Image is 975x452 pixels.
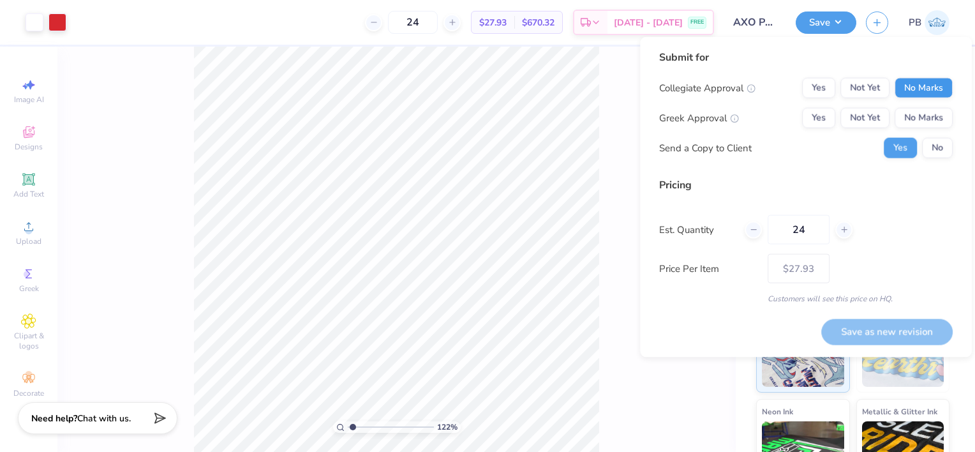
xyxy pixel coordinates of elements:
button: No [922,138,953,158]
span: PB [909,15,921,30]
button: Not Yet [840,108,889,128]
a: PB [909,10,949,35]
button: No Marks [895,78,953,98]
input: – – [768,215,830,245]
input: – – [388,11,438,34]
div: Pricing [659,177,953,193]
button: Save [796,11,856,34]
span: Decorate [13,388,44,398]
img: Peter Bazzini [925,10,949,35]
button: Not Yet [840,78,889,98]
button: Yes [802,78,835,98]
span: Chat with us. [77,412,131,425]
span: $27.93 [479,16,507,29]
span: FREE [690,18,704,27]
div: Submit for [659,50,953,65]
div: Send a Copy to Client [659,140,752,155]
div: Customers will see this price on HQ. [659,293,953,305]
span: Neon Ink [762,405,793,418]
button: Yes [884,138,917,158]
strong: Need help? [31,412,77,425]
div: Collegiate Approval [659,80,755,95]
span: Greek [19,283,39,294]
span: [DATE] - [DATE] [614,16,683,29]
span: Image AI [14,94,44,105]
span: Metallic & Glitter Ink [862,405,937,418]
span: $670.32 [522,16,554,29]
span: Upload [16,236,41,246]
span: Add Text [13,189,44,199]
span: 122 % [437,421,458,433]
label: Est. Quantity [659,222,735,237]
button: No Marks [895,108,953,128]
span: Clipart & logos [6,331,51,351]
button: Yes [802,108,835,128]
div: Greek Approval [659,110,739,125]
input: Untitled Design [724,10,786,35]
label: Price Per Item [659,261,758,276]
span: Designs [15,142,43,152]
